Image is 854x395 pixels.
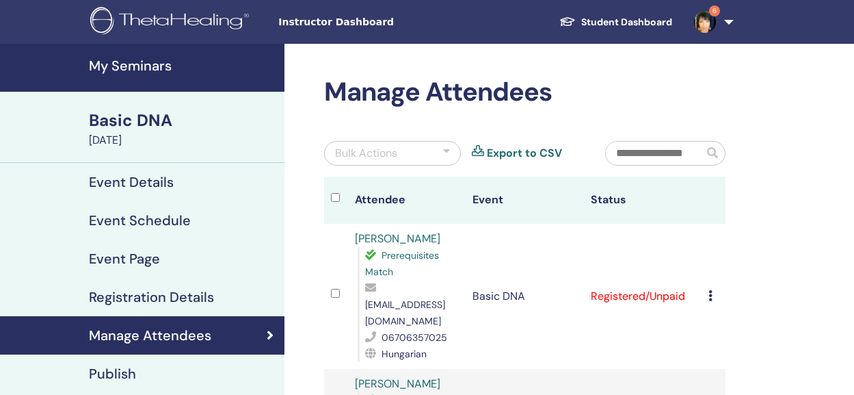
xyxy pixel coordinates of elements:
[324,77,725,108] h2: Manage Attendees
[584,177,702,224] th: Status
[382,348,427,360] span: Hungarian
[335,145,397,162] div: Bulk Actions
[89,174,174,190] h4: Event Details
[89,366,136,382] h4: Publish
[709,5,720,16] span: 6
[89,327,211,344] h4: Manage Attendees
[382,331,447,344] span: 06706357025
[89,251,160,267] h4: Event Page
[365,249,439,278] span: Prerequisites Match
[278,15,483,29] span: Instructor Dashboard
[487,145,562,162] a: Export to CSV
[355,231,440,246] a: [PERSON_NAME]
[355,377,440,391] a: [PERSON_NAME]
[559,16,576,27] img: graduation-cap-white.svg
[81,109,284,149] a: Basic DNA[DATE]
[348,177,466,224] th: Attendee
[89,132,276,149] div: [DATE]
[90,7,254,38] img: logo.png
[466,177,584,224] th: Event
[694,11,716,33] img: default.jpg
[365,298,445,327] span: [EMAIL_ADDRESS][DOMAIN_NAME]
[89,212,191,229] h4: Event Schedule
[466,224,584,369] td: Basic DNA
[89,58,276,74] h4: My Seminars
[89,109,276,132] div: Basic DNA
[548,10,683,35] a: Student Dashboard
[89,289,214,305] h4: Registration Details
